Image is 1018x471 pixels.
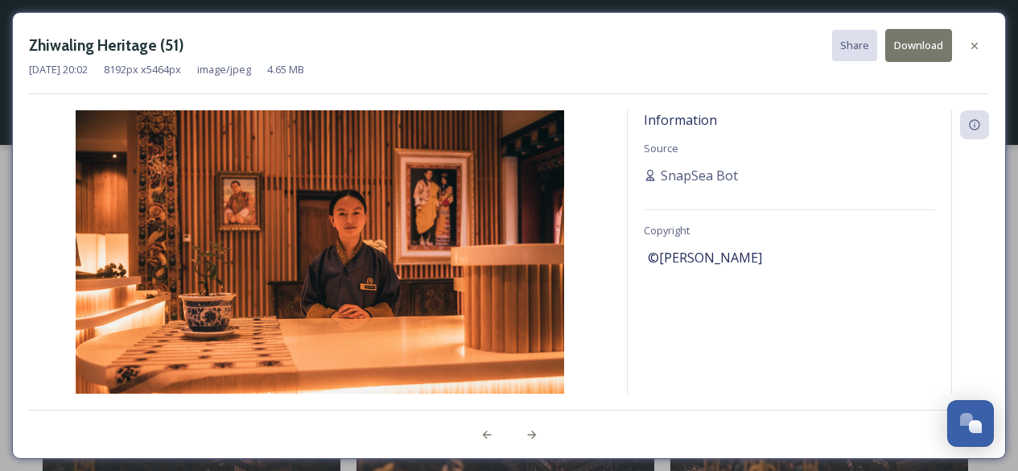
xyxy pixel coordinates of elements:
[29,62,88,77] span: [DATE] 20:02
[104,62,181,77] span: 8192 px x 5464 px
[644,141,678,155] span: Source
[197,62,251,77] span: image/jpeg
[267,62,304,77] span: 4.65 MB
[648,248,762,267] span: ©[PERSON_NAME]
[29,110,611,436] img: 1GgU2FYRdPwY5FDQg2EoTB_MCBj2mb6BQ.jpg
[885,29,952,62] button: Download
[644,111,717,129] span: Information
[644,223,690,238] span: Copyright
[947,400,994,447] button: Open Chat
[832,30,877,61] button: Share
[29,34,184,57] h3: Zhiwaling Heritage (51)
[661,166,738,185] span: SnapSea Bot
